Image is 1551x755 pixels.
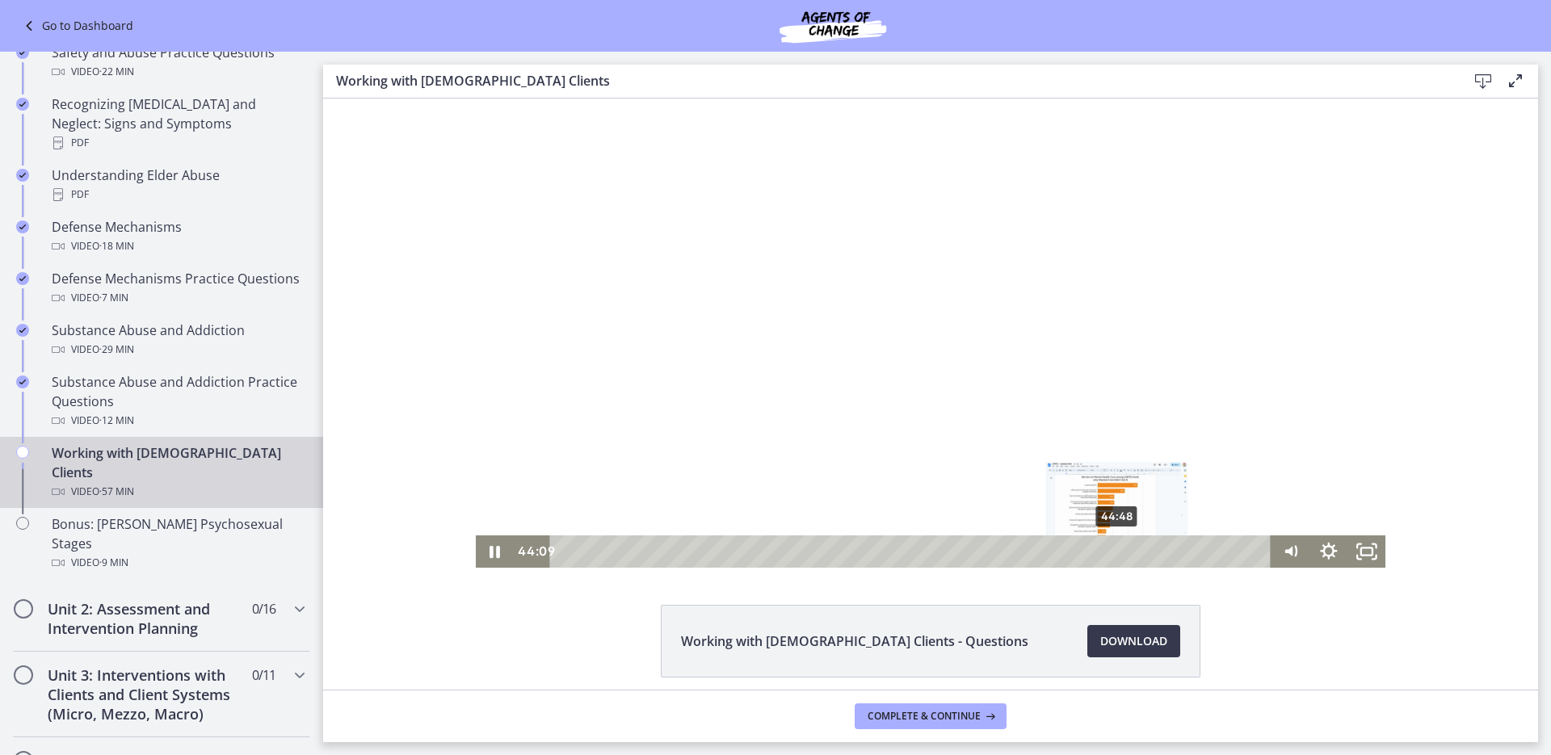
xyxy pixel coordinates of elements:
[16,220,29,233] i: Completed
[16,98,29,111] i: Completed
[855,703,1007,729] button: Complete & continue
[52,237,304,256] div: Video
[52,62,304,82] div: Video
[252,665,275,685] span: 0 / 11
[681,631,1028,651] span: Working with [DEMOGRAPHIC_DATA] Clients - Questions
[52,372,304,430] div: Substance Abuse and Addiction Practice Questions
[16,272,29,285] i: Completed
[52,166,304,204] div: Understanding Elder Abuse
[16,375,29,388] i: Completed
[252,599,275,619] span: 0 / 16
[987,437,1025,469] button: Show settings menu
[99,340,134,359] span: · 29 min
[48,599,245,638] h2: Unit 2: Assessment and Intervention Planning
[52,321,304,359] div: Substance Abuse and Addiction
[52,269,304,308] div: Defense Mechanisms Practice Questions
[52,43,304,82] div: Safety and Abuse Practice Questions
[99,411,134,430] span: · 12 min
[52,482,304,501] div: Video
[99,482,134,501] span: · 57 min
[52,340,304,359] div: Video
[99,62,134,82] span: · 22 min
[1024,437,1062,469] button: Fullscreen
[323,99,1538,568] iframe: Video Lesson
[52,94,304,153] div: Recognizing [MEDICAL_DATA] and Neglect: Signs and Symptoms
[99,553,128,573] span: · 9 min
[1087,625,1180,657] a: Download
[52,288,304,308] div: Video
[52,443,304,501] div: Working with [DEMOGRAPHIC_DATA] Clients
[52,514,304,573] div: Bonus: [PERSON_NAME] Psychosexual Stages
[736,6,930,45] img: Agents of Change
[949,437,987,469] button: Mute
[868,710,981,723] span: Complete & continue
[52,133,304,153] div: PDF
[52,553,304,573] div: Video
[48,665,245,724] h2: Unit 3: Interventions with Clients and Client Systems (Micro, Mezzo, Macro)
[16,46,29,59] i: Completed
[16,169,29,182] i: Completed
[16,324,29,337] i: Completed
[99,237,134,256] span: · 18 min
[336,71,1441,90] h3: Working with [DEMOGRAPHIC_DATA] Clients
[1100,631,1167,651] span: Download
[99,288,128,308] span: · 7 min
[52,185,304,204] div: PDF
[52,411,304,430] div: Video
[19,16,133,36] a: Go to Dashboard
[52,217,304,256] div: Defense Mechanisms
